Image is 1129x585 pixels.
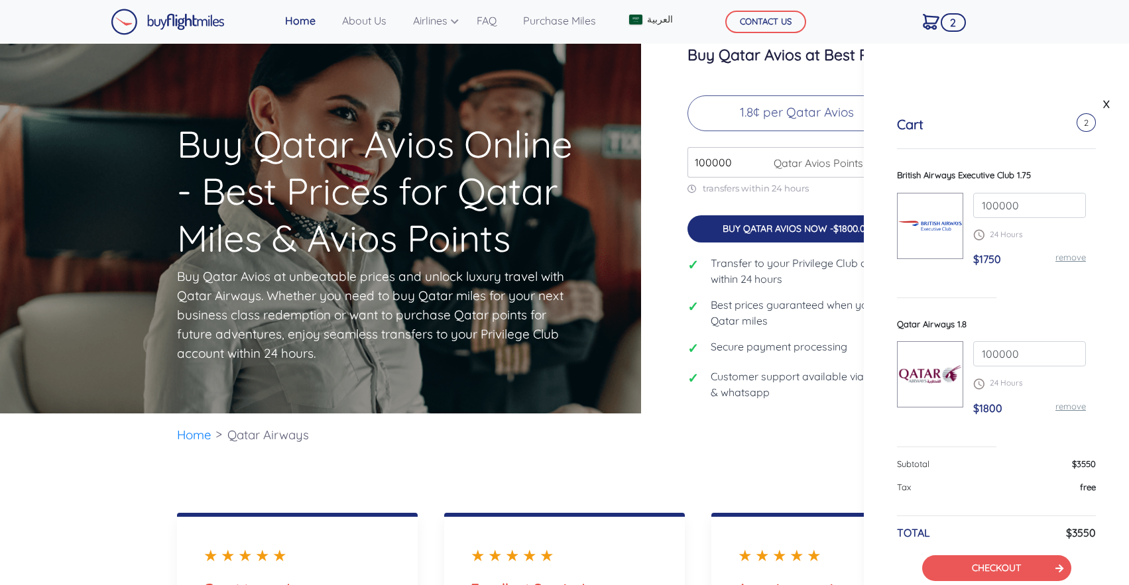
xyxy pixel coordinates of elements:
span: Subtotal [897,458,929,469]
p: 1.8¢ per Qatar Avios [687,95,906,131]
p: 24 Hours [973,377,1086,389]
img: schedule.png [973,229,984,240]
span: Tax [897,482,911,492]
span: Customer support available via phone & whatsapp [711,368,906,400]
span: Secure payment processing [711,339,847,354]
h6: $3550 [1066,527,1096,539]
div: ★★★★★ [738,543,925,567]
span: 2 [1077,113,1096,132]
button: CONTACT US [725,11,806,33]
li: Qatar Airways [221,413,316,456]
div: ★★★★★ [471,543,658,567]
img: Arabic [629,15,642,25]
button: CHECKOUT [922,555,1071,581]
span: ✓ [687,368,701,388]
a: Home [177,427,211,443]
a: Buy Flight Miles Logo [111,5,225,38]
span: ✓ [687,297,701,317]
span: ✓ [687,255,701,275]
span: British Airways Executive Club 1.75 [897,170,1031,180]
img: British-Airways-Executive-Club.png [898,211,963,240]
h5: Cart [897,117,923,133]
span: العربية [647,13,673,27]
a: Airlines [408,7,455,34]
span: $1750 [973,252,1001,266]
a: remove [1055,252,1086,262]
img: Cart [923,14,939,30]
a: remove [1055,401,1086,411]
span: 2 [941,13,966,32]
span: Best prices guaranteed when you buy Qatar miles [711,297,906,329]
div: ★★★★★ [204,543,391,567]
p: Buy Qatar Avios at unbeatable prices and unlock luxury travel with Qatar Airways. Whether you nee... [177,267,568,363]
span: Qatar Airways 1.8 [897,319,967,329]
h3: Buy Qatar Avios at Best Prices [687,46,906,64]
a: CHECKOUT [972,562,1021,574]
p: transfers within 24 hours [687,183,906,194]
p: 24 Hours [973,229,1086,240]
span: $3550 [1072,458,1096,469]
a: X [1100,94,1113,114]
a: Home [280,7,321,34]
a: Purchase Miles [518,7,601,34]
span: Transfer to your Privilege Club account within 24 hours [711,255,906,287]
span: free [1080,482,1096,492]
img: qatar.png [898,359,963,390]
span: Qatar Avios Points [767,155,863,171]
a: FAQ [471,7,502,34]
span: $1800 [973,401,1002,415]
img: schedule.png [973,378,984,390]
a: About Us [337,7,392,34]
button: BUY QATAR AVIOS NOW -$1800.00 [687,215,906,242]
a: العربية [624,7,677,32]
a: 2 [918,7,945,35]
h1: Buy Qatar Avios Online - Best Prices for Qatar Miles & Avios Points [177,45,589,262]
span: ✓ [687,339,701,358]
span: $1800.00 [833,223,870,235]
h6: TOTAL [897,527,930,539]
img: Buy Flight Miles Logo [111,9,225,35]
